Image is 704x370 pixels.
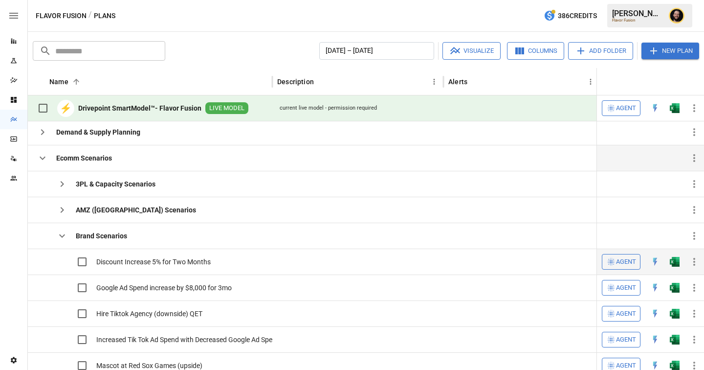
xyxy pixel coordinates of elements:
button: Sort [468,75,482,89]
img: quick-edit-flash.b8aec18c.svg [650,309,660,319]
b: 3PL & Capacity Scenarios [76,179,155,189]
b: Demand & Supply Planning [56,127,140,137]
img: quick-edit-flash.b8aec18c.svg [650,103,660,113]
button: 386Credits [540,7,601,25]
span: Agent [616,308,636,320]
img: excel-icon.76473adf.svg [670,283,680,293]
img: excel-icon.76473adf.svg [670,257,680,267]
button: New Plan [641,43,699,59]
div: Open in Excel [670,335,680,345]
img: excel-icon.76473adf.svg [670,335,680,345]
div: Open in Excel [670,103,680,113]
div: Description [277,78,314,86]
img: excel-icon.76473adf.svg [670,103,680,113]
div: Open in Quick Edit [650,103,660,113]
span: Agent [616,282,636,294]
span: Increased Tik Tok Ad Spend with Decreased Google Ad Spend 03 [96,335,289,345]
span: 386 Credits [558,10,597,22]
span: Agent [616,103,636,114]
span: Agent [616,256,636,268]
div: Open in Quick Edit [650,335,660,345]
button: Agent [602,306,640,322]
button: Agent [602,254,640,270]
button: Add Folder [568,42,633,60]
b: Drivepoint SmartModel™- Flavor Fusion [78,103,201,113]
img: quick-edit-flash.b8aec18c.svg [650,283,660,293]
div: Flavor Fusion [612,18,663,23]
img: quick-edit-flash.b8aec18c.svg [650,335,660,345]
b: Ecomm Scenarios [56,153,112,163]
div: / [88,10,92,22]
button: Agent [602,332,640,347]
div: Open in Quick Edit [650,257,660,267]
div: Open in Quick Edit [650,283,660,293]
button: Ciaran Nugent [663,2,690,29]
button: Agent [602,280,640,296]
div: ⚡ [57,100,74,117]
button: Flavor Fusion [36,10,87,22]
div: Alerts [448,78,467,86]
div: Open in Excel [670,257,680,267]
span: LIVE MODEL [205,104,248,113]
img: excel-icon.76473adf.svg [670,309,680,319]
div: Open in Quick Edit [650,309,660,319]
div: Name [49,78,68,86]
div: Open in Excel [670,283,680,293]
div: Open in Excel [670,309,680,319]
b: Brand Scenarios [76,231,127,241]
button: Sort [315,75,329,89]
button: Sort [69,75,83,89]
button: Alerts column menu [584,75,597,89]
img: Ciaran Nugent [669,8,684,23]
div: [PERSON_NAME] [612,9,663,18]
span: Discount Increase 5% for Two Months [96,257,211,267]
span: Agent [616,334,636,346]
button: Visualize [442,42,501,60]
button: Agent [602,100,640,116]
button: [DATE] – [DATE] [319,42,434,60]
button: Sort [690,75,704,89]
button: Description column menu [427,75,441,89]
span: Google Ad Spend increase by $8,000 for 3mo [96,283,232,293]
span: Hire Tiktok Agency (downside) QET [96,309,202,319]
button: Columns [507,42,564,60]
div: current live model - permission required [280,104,377,112]
b: AMZ ([GEOGRAPHIC_DATA]) Scenarios [76,205,196,215]
img: quick-edit-flash.b8aec18c.svg [650,257,660,267]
